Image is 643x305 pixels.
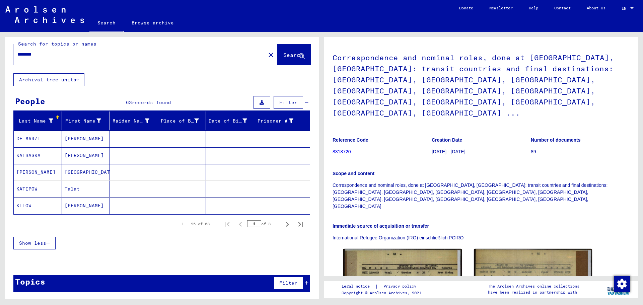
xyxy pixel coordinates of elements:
mat-cell: [PERSON_NAME] [62,147,110,164]
b: Creation Date [432,137,462,143]
mat-header-cell: Prisoner # [254,111,310,130]
button: Clear [264,48,278,61]
a: Legal notice [342,283,375,290]
div: Date of Birth [209,118,247,125]
mat-cell: KALBASKA [14,147,62,164]
div: Last Name [16,118,53,125]
p: Copyright © Arolsen Archives, 2021 [342,290,424,296]
a: 8318720 [333,149,351,154]
mat-header-cell: Maiden Name [110,111,158,130]
div: Prisoner # [257,116,302,126]
p: 89 [531,148,630,155]
h1: Correspondence and nominal roles, done at [GEOGRAPHIC_DATA], [GEOGRAPHIC_DATA]: transit countries... [333,42,630,127]
p: International Refugee Organization (IRO) einschließlich PCIRO [333,234,630,241]
mat-cell: KITOW [14,198,62,214]
button: Filter [274,277,303,289]
p: Correspondence and nominal roles, done at [GEOGRAPHIC_DATA], [GEOGRAPHIC_DATA]: transit countries... [333,182,630,210]
div: 1 – 25 of 63 [182,221,210,227]
mat-cell: [PERSON_NAME] [62,198,110,214]
div: Change consent [614,276,630,292]
mat-cell: DE MARZI [14,131,62,147]
div: Maiden Name [113,118,149,125]
button: Next page [281,217,294,231]
div: of 3 [247,221,281,227]
button: First page [220,217,234,231]
div: People [15,95,45,107]
button: Archival tree units [13,73,84,86]
div: Place of Birth [161,116,208,126]
mat-header-cell: First Name [62,111,110,130]
mat-header-cell: Date of Birth [206,111,254,130]
b: Scope and content [333,171,374,176]
button: Show less [13,237,56,249]
button: Previous page [234,217,247,231]
a: Search [89,15,124,32]
div: Last Name [16,116,62,126]
img: Change consent [614,276,630,292]
img: Arolsen_neg.svg [5,6,84,23]
span: Filter [279,280,297,286]
mat-icon: close [267,51,275,59]
div: First Name [65,116,110,126]
span: Show less [19,240,46,246]
mat-cell: [GEOGRAPHIC_DATA] [62,164,110,180]
p: [DATE] - [DATE] [432,148,530,155]
p: have been realized in partnership with [488,289,579,295]
mat-cell: KATIPOW [14,181,62,197]
b: Immediate source of acquisition or transfer [333,223,429,229]
div: Maiden Name [113,116,158,126]
button: Search [278,44,310,65]
a: Privacy policy [378,283,424,290]
a: Browse archive [124,15,182,31]
img: yv_logo.png [606,281,631,298]
div: Date of Birth [209,116,256,126]
span: EN [622,6,629,11]
button: Filter [274,96,303,109]
span: 63 [126,99,132,105]
b: Reference Code [333,137,368,143]
div: Prisoner # [257,118,294,125]
mat-label: Search for topics or names [18,41,96,47]
mat-cell: [PERSON_NAME] [62,131,110,147]
div: First Name [65,118,101,125]
b: Number of documents [531,137,581,143]
p: The Arolsen Archives online collections [488,283,579,289]
mat-cell: [PERSON_NAME] [14,164,62,180]
div: Topics [15,276,45,288]
div: | [342,283,424,290]
span: Search [283,52,303,58]
mat-header-cell: Last Name [14,111,62,130]
button: Last page [294,217,307,231]
span: records found [132,99,171,105]
div: Place of Birth [161,118,199,125]
mat-header-cell: Place of Birth [158,111,206,130]
mat-cell: Talat [62,181,110,197]
span: Filter [279,99,297,105]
